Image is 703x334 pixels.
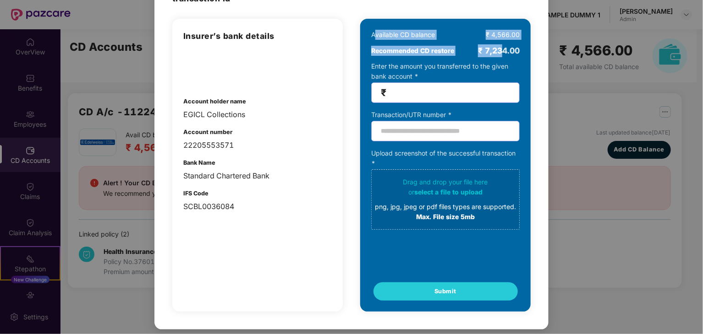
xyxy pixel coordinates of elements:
div: Upload screenshot of the successful transaction * [371,148,520,230]
div: Available CD balance [371,30,435,40]
div: 22205553571 [183,140,332,151]
span: Submit [434,287,456,296]
div: ₹ 4,566.00 [486,30,520,40]
div: png, jpg, jpeg or pdf files types are supported. [375,202,516,212]
b: Recommended CD restore [371,46,454,56]
h3: Insurer’s bank details [183,30,332,43]
b: Bank Name [183,159,215,166]
span: ₹ [381,87,386,98]
b: IFS Code [183,190,209,197]
img: cd-accounts [183,51,231,83]
div: Enter the amount you transferred to the given bank account * [371,61,520,103]
div: ₹ 7,234.00 [478,44,520,57]
div: Transaction/UTR number * [371,110,520,120]
div: Max. File size 5mb [375,212,516,222]
span: select a file to upload [414,188,483,196]
span: Drag and drop your file hereorselect a file to uploadpng, jpg, jpeg or pdf files types are suppor... [372,170,519,229]
div: Drag and drop your file here [375,177,516,222]
button: Submit [373,282,518,301]
div: or [375,187,516,197]
div: EGICL Collections [183,109,332,120]
div: Standard Chartered Bank [183,170,332,182]
div: SCBL0036084 [183,201,332,212]
b: Account number [183,129,232,135]
b: Account holder name [183,98,246,105]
